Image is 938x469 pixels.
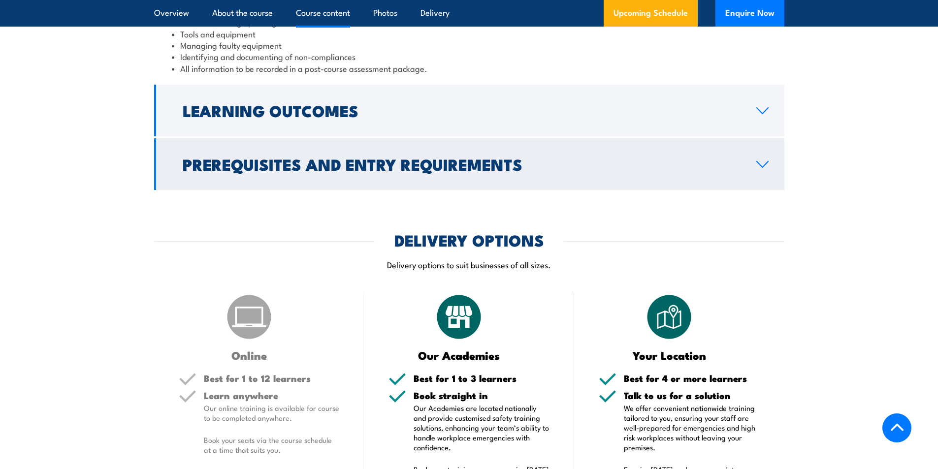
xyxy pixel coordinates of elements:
[394,233,544,247] h2: DELIVERY OPTIONS
[172,28,767,39] li: Tools and equipment
[179,349,320,361] h3: Online
[204,403,340,423] p: Our online training is available for course to be completed anywhere.
[172,63,767,74] li: All information to be recorded in a post-course assessment package.
[624,403,760,452] p: We offer convenient nationwide training tailored to you, ensuring your staff are well-prepared fo...
[172,39,767,51] li: Managing faulty equipment
[172,51,767,62] li: Identifying and documenting of non-compliances
[388,349,530,361] h3: Our Academies
[414,391,550,400] h5: Book straight in
[414,374,550,383] h5: Best for 1 to 3 learners
[154,85,784,136] a: Learning Outcomes
[204,435,340,455] p: Book your seats via the course schedule at a time that suits you.
[183,157,741,171] h2: Prerequisites and Entry Requirements
[183,103,741,117] h2: Learning Outcomes
[414,403,550,452] p: Our Academies are located nationally and provide customised safety training solutions, enhancing ...
[154,259,784,270] p: Delivery options to suit businesses of all sizes.
[204,374,340,383] h5: Best for 1 to 12 learners
[624,391,760,400] h5: Talk to us for a solution
[204,391,340,400] h5: Learn anywhere
[624,374,760,383] h5: Best for 4 or more learners
[599,349,740,361] h3: Your Location
[154,138,784,190] a: Prerequisites and Entry Requirements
